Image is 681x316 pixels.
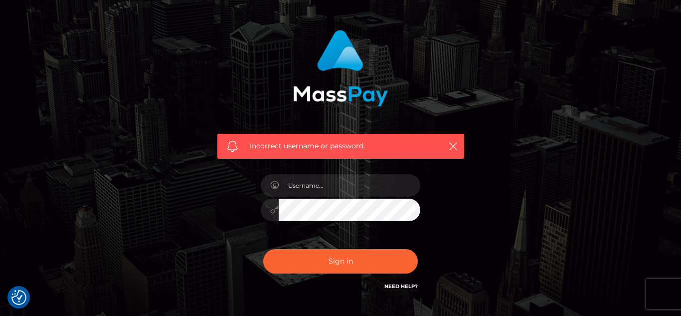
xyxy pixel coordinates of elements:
[11,290,26,305] img: Revisit consent button
[293,30,388,106] img: MassPay Login
[384,283,418,290] a: Need Help?
[279,174,420,197] input: Username...
[250,141,432,151] span: Incorrect username or password.
[263,249,418,274] button: Sign in
[11,290,26,305] button: Consent Preferences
